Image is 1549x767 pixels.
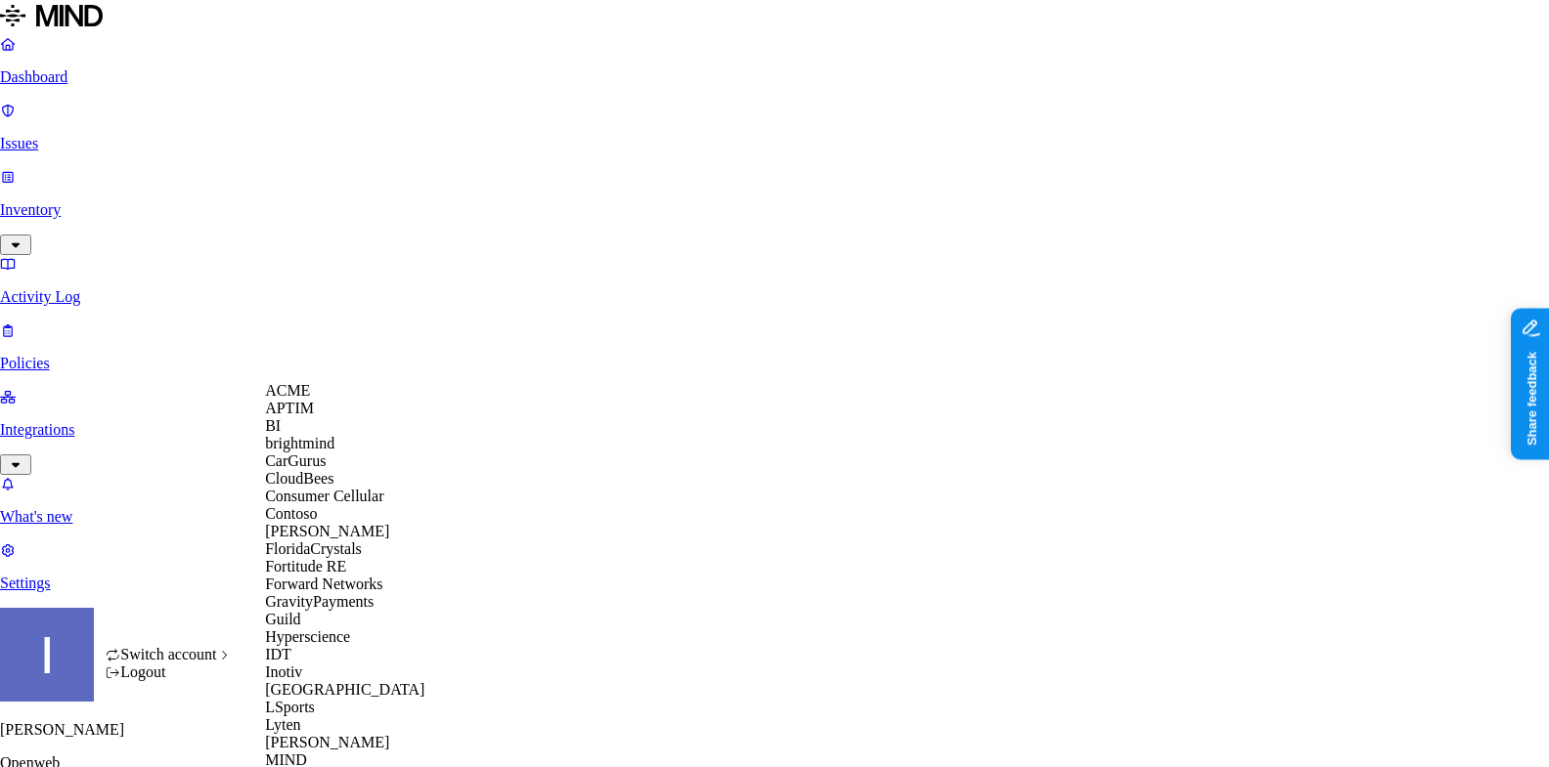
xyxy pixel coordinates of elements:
[265,699,315,715] span: LSports
[265,593,374,610] span: GravityPayments
[265,681,424,698] span: [GEOGRAPHIC_DATA]
[265,382,310,399] span: ACME
[265,470,333,487] span: CloudBees
[265,523,389,539] span: [PERSON_NAME]
[265,540,362,557] span: FloridaCrystals
[265,558,346,575] span: Fortitude RE
[265,716,300,733] span: Lyten
[265,663,302,680] span: Inotiv
[265,646,291,662] span: IDT
[265,628,350,645] span: Hyperscience
[120,646,216,662] span: Switch account
[265,452,326,469] span: CarGurus
[265,400,314,416] span: APTIM
[265,488,383,504] span: Consumer Cellular
[105,663,232,681] div: Logout
[265,575,382,592] span: Forward Networks
[265,734,389,750] span: [PERSON_NAME]
[265,435,334,451] span: brightmind
[265,505,317,522] span: Contoso
[265,611,300,627] span: Guild
[265,417,281,434] span: BI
